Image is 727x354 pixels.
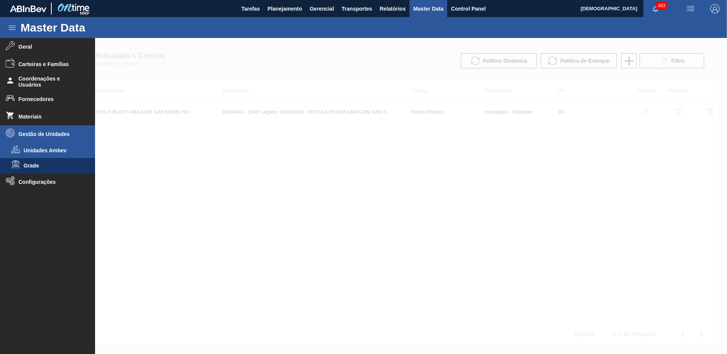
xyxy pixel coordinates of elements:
[24,163,82,169] span: Grade
[24,147,82,153] span: Unidades Ambev
[310,4,334,13] span: Gerencial
[19,131,81,137] span: Gestão de Unidades
[19,76,81,88] span: Coordenações e Usuários
[241,4,260,13] span: Tarefas
[686,4,695,13] img: userActions
[19,114,81,120] span: Materiais
[10,5,46,12] img: TNhmsLtSVTkK8tSr43FrP2fwEKptu5GPRR3wAAAABJRU5ErkJggg==
[643,3,668,14] button: Notificações
[413,4,443,13] span: Master Data
[19,179,81,185] span: Configurações
[710,4,719,13] img: Logout
[21,23,156,32] h1: Master Data
[341,4,372,13] span: Transportes
[19,44,81,50] span: Geral
[267,4,302,13] span: Planejamento
[451,4,486,13] span: Control Panel
[19,96,81,102] span: Fornecedores
[19,61,81,67] span: Carteiras e Famílias
[379,4,405,13] span: Relatórios
[656,2,667,10] span: 483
